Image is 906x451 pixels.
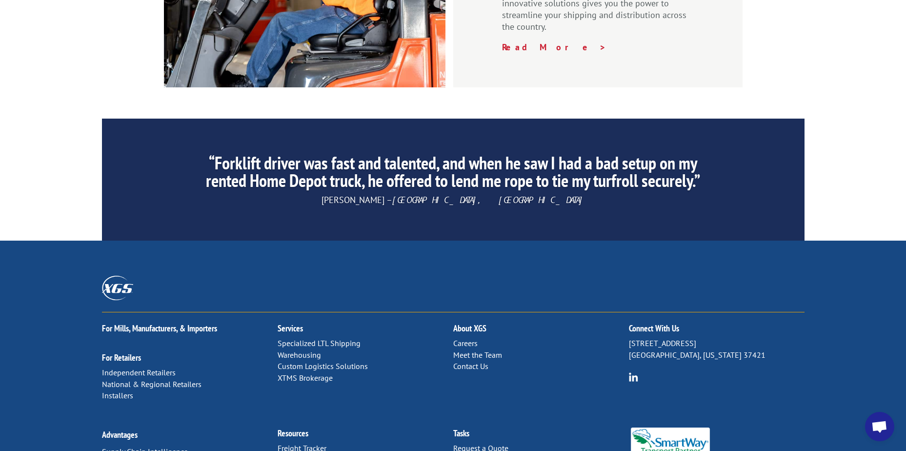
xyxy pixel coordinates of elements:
a: Careers [453,338,478,348]
a: National & Regional Retailers [102,379,201,389]
span: [PERSON_NAME] – [322,194,584,205]
img: group-6 [629,372,638,382]
a: Read More > [502,41,606,53]
div: Open chat [865,412,894,441]
a: Independent Retailers [102,368,176,377]
a: Installers [102,390,133,400]
a: Meet the Team [453,350,502,360]
a: Contact Us [453,361,488,371]
h2: Connect With Us [629,324,805,338]
a: About XGS [453,323,486,334]
a: XTMS Brokerage [278,373,333,383]
a: For Retailers [102,352,141,363]
img: XGS_Logos_ALL_2024_All_White [102,276,133,300]
h2: Tasks [453,429,629,443]
a: Resources [278,428,308,439]
a: For Mills, Manufacturers, & Importers [102,323,217,334]
h2: “Forklift driver was fast and talented, and when he saw I had a bad setup on my rented Home Depot... [193,154,712,194]
a: Services [278,323,303,334]
a: Advantages [102,429,138,440]
a: Warehousing [278,350,321,360]
a: Specialized LTL Shipping [278,338,361,348]
p: [STREET_ADDRESS] [GEOGRAPHIC_DATA], [US_STATE] 37421 [629,338,805,361]
em: [GEOGRAPHIC_DATA], [GEOGRAPHIC_DATA] [392,194,584,205]
a: Custom Logistics Solutions [278,361,368,371]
